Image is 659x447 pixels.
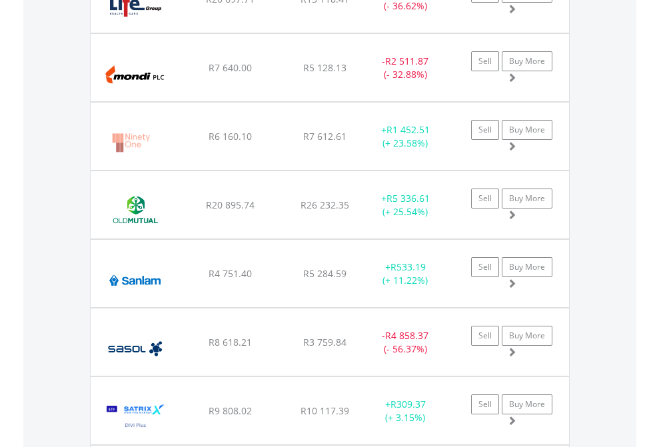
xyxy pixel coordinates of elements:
[471,189,499,209] a: Sell
[502,326,552,346] a: Buy More
[97,394,174,441] img: EQU.ZA.STXDIV.png
[502,257,552,277] a: Buy More
[303,61,346,74] span: R5 128.13
[301,404,349,417] span: R10 117.39
[502,189,552,209] a: Buy More
[206,199,255,211] span: R20 895.74
[390,260,426,273] span: R533.19
[471,51,499,71] a: Sell
[209,336,252,348] span: R8 618.21
[385,329,428,342] span: R4 858.37
[97,325,173,372] img: EQU.ZA.SOL.png
[390,398,426,410] span: R309.37
[209,267,252,280] span: R4 751.40
[209,61,252,74] span: R7 640.00
[303,130,346,143] span: R7 612.61
[364,123,447,150] div: + (+ 23.58%)
[385,55,428,67] span: R2 511.87
[386,192,430,205] span: R5 336.61
[303,267,346,280] span: R5 284.59
[364,55,447,81] div: - (- 32.88%)
[502,394,552,414] a: Buy More
[301,199,349,211] span: R26 232.35
[97,51,173,98] img: EQU.ZA.MNP.png
[502,51,552,71] a: Buy More
[364,260,447,287] div: + (+ 11.22%)
[502,120,552,140] a: Buy More
[97,188,173,235] img: EQU.ZA.OMU.png
[364,398,447,424] div: + (+ 3.15%)
[97,119,164,167] img: EQU.ZA.NY1.png
[209,404,252,417] span: R9 808.02
[471,394,499,414] a: Sell
[471,120,499,140] a: Sell
[303,336,346,348] span: R3 759.84
[471,326,499,346] a: Sell
[386,123,430,136] span: R1 452.51
[97,256,173,304] img: EQU.ZA.SLM.png
[364,192,447,219] div: + (+ 25.54%)
[364,329,447,356] div: - (- 56.37%)
[209,130,252,143] span: R6 160.10
[471,257,499,277] a: Sell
